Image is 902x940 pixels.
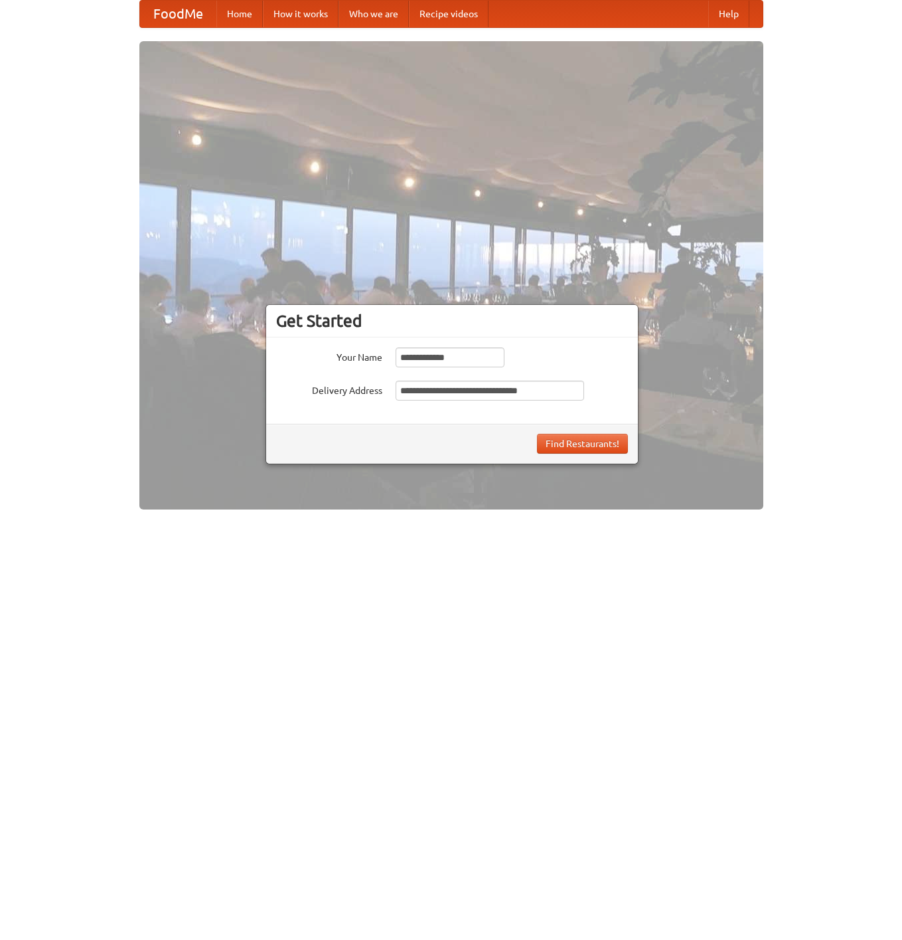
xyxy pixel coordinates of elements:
label: Delivery Address [276,381,382,397]
label: Your Name [276,347,382,364]
a: How it works [263,1,338,27]
a: Recipe videos [409,1,489,27]
h3: Get Started [276,311,628,331]
button: Find Restaurants! [537,434,628,454]
a: Home [216,1,263,27]
a: Who we are [338,1,409,27]
a: Help [708,1,749,27]
a: FoodMe [140,1,216,27]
